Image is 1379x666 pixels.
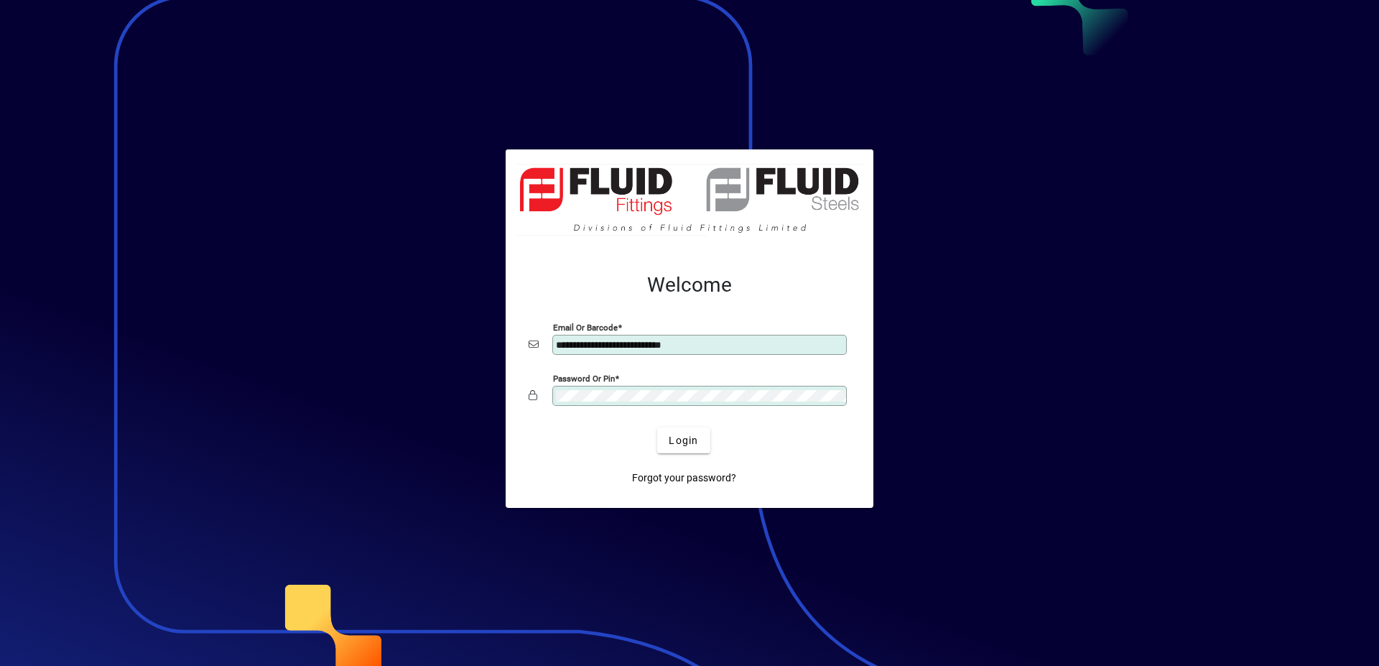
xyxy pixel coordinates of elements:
a: Forgot your password? [626,465,742,491]
button: Login [657,427,710,453]
h2: Welcome [529,273,850,297]
mat-label: Password or Pin [553,374,615,384]
mat-label: Email or Barcode [553,323,618,333]
span: Login [669,433,698,448]
span: Forgot your password? [632,471,736,486]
